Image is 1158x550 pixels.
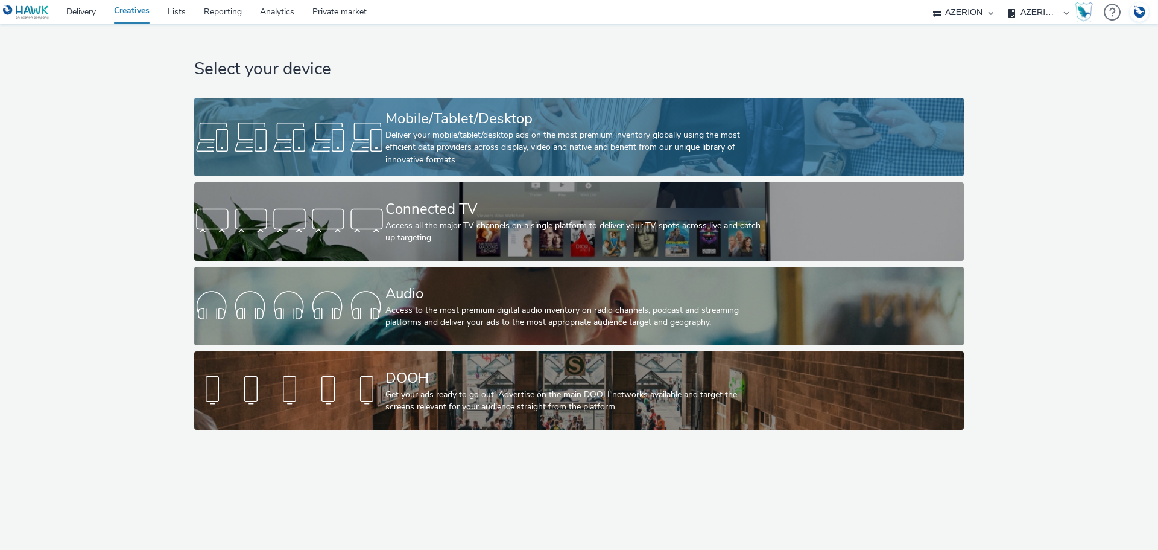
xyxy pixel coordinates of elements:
div: Access to the most premium digital audio inventory on radio channels, podcast and streaming platf... [385,304,768,329]
h1: Select your device [194,58,963,81]
div: Get your ads ready to go out! Advertise on the main DOOH networks available and target the screen... [385,389,768,414]
div: Audio [385,283,768,304]
img: Hawk Academy [1075,2,1093,22]
img: Account DE [1130,2,1148,22]
a: Connected TVAccess all the major TV channels on a single platform to deliver your TV spots across... [194,182,963,261]
div: Access all the major TV channels on a single platform to deliver your TV spots across live and ca... [385,220,768,245]
div: Connected TV [385,199,768,220]
a: Mobile/Tablet/DesktopDeliver your mobile/tablet/desktop ads on the most premium inventory globall... [194,98,963,176]
div: Deliver your mobile/tablet/desktop ads on the most premium inventory globally using the most effi... [385,129,768,166]
a: DOOHGet your ads ready to go out! Advertise on the main DOOH networks available and target the sc... [194,351,963,430]
div: DOOH [385,368,768,389]
div: Mobile/Tablet/Desktop [385,108,768,129]
a: Hawk Academy [1075,2,1098,22]
a: AudioAccess to the most premium digital audio inventory on radio channels, podcast and streaming ... [194,267,963,345]
img: undefined Logo [3,5,49,20]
